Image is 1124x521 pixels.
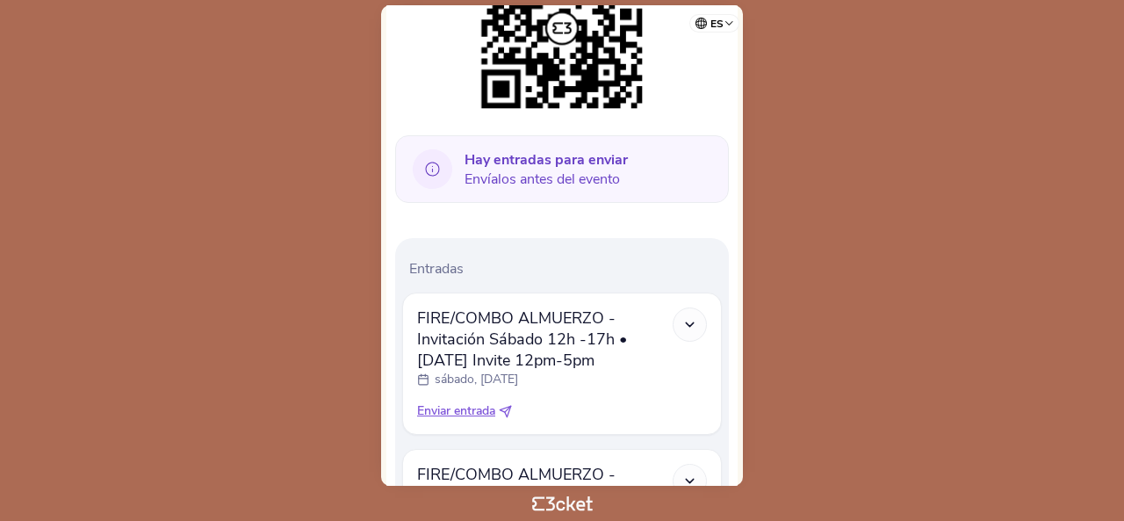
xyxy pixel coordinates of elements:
p: sábado, [DATE] [435,371,518,388]
p: Entradas [409,259,722,279]
b: Hay entradas para enviar [465,150,628,170]
span: FIRE/COMBO ALMUERZO - Invitación Sábado 12h -17h • [DATE] Invite 12pm-5pm [417,308,673,371]
span: Envíalos antes del evento [465,150,628,189]
span: Enviar entrada [417,402,495,420]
